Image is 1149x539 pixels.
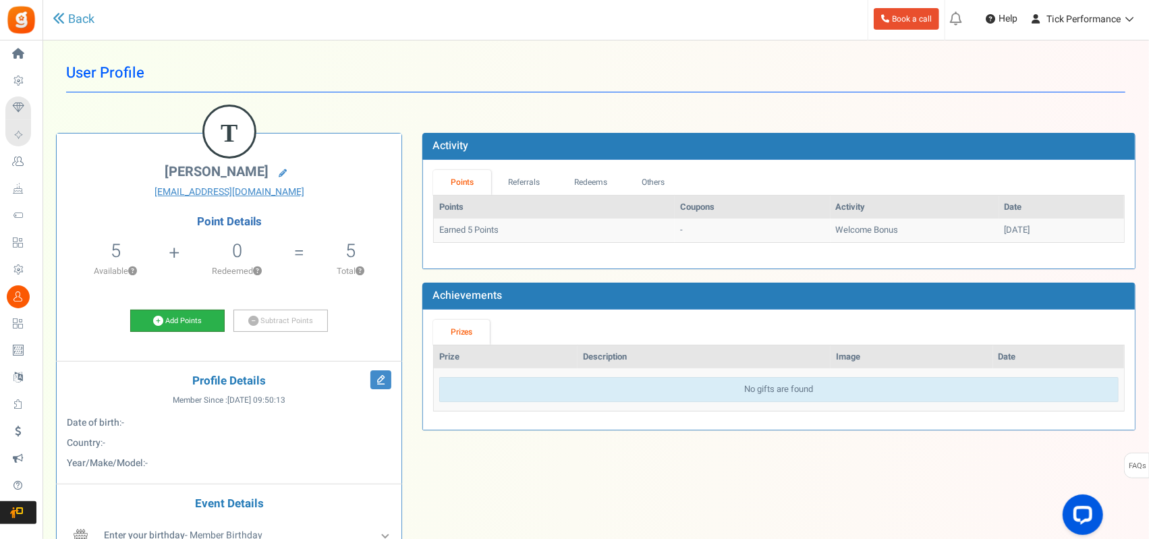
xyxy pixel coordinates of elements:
[434,196,675,219] th: Points
[831,196,999,219] th: Activity
[874,8,939,30] a: Book a call
[204,107,254,159] figcaption: T
[67,416,119,430] b: Date of birth
[67,436,391,450] p: :
[491,170,557,195] a: Referrals
[1005,224,1119,237] div: [DATE]
[980,8,1023,30] a: Help
[993,345,1124,369] th: Date
[103,436,105,450] span: -
[434,219,675,242] td: Earned 5 Points
[128,267,137,276] button: ?
[66,54,1125,92] h1: User Profile
[145,456,148,470] span: -
[121,416,124,430] span: -
[67,436,101,450] b: Country
[434,345,578,369] th: Prize
[433,320,490,345] a: Prizes
[67,375,391,388] h4: Profile Details
[999,196,1124,219] th: Date
[57,216,401,228] h4: Point Details
[831,345,993,369] th: Image
[432,138,468,154] b: Activity
[624,170,682,195] a: Others
[253,267,262,276] button: ?
[63,265,168,277] p: Available
[181,265,293,277] p: Redeemed
[356,267,364,276] button: ?
[675,196,830,219] th: Coupons
[439,377,1119,402] div: No gifts are found
[432,287,502,304] b: Achievements
[1046,12,1121,26] span: Tick Performance
[433,170,491,195] a: Points
[130,310,225,333] a: Add Points
[1128,453,1146,479] span: FAQs
[995,12,1017,26] span: Help
[173,395,285,406] span: Member Since :
[306,265,395,277] p: Total
[232,241,242,261] h5: 0
[67,416,391,430] p: :
[675,219,830,242] td: -
[6,5,36,35] img: Gratisfaction
[67,456,143,470] b: Year/Make/Model
[557,170,625,195] a: Redeems
[165,162,269,181] span: [PERSON_NAME]
[227,395,285,406] span: [DATE] 09:50:13
[578,345,831,369] th: Description
[345,241,356,261] h5: 5
[111,237,121,264] span: 5
[67,186,391,199] a: [EMAIL_ADDRESS][DOMAIN_NAME]
[67,457,391,470] p: :
[370,370,391,389] i: Edit Profile
[67,498,391,511] h4: Event Details
[831,219,999,242] td: Welcome Bonus
[233,310,328,333] a: Subtract Points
